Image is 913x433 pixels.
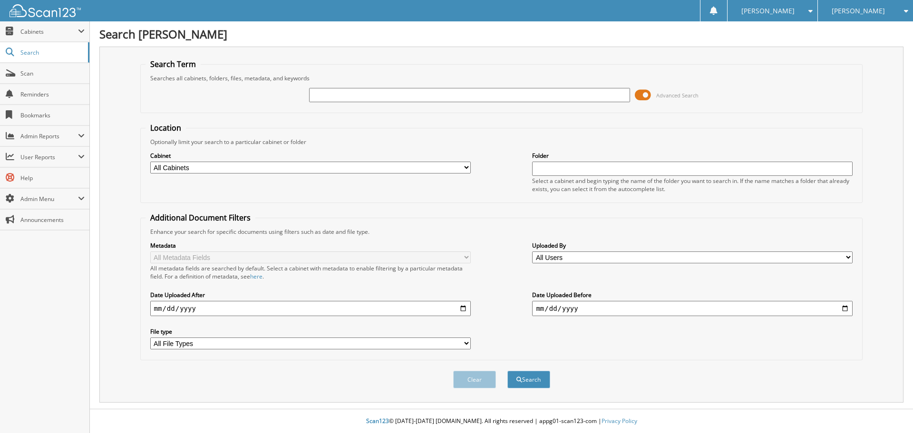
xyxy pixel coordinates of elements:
[602,417,637,425] a: Privacy Policy
[150,264,471,280] div: All metadata fields are searched by default. Select a cabinet with metadata to enable filtering b...
[20,195,78,203] span: Admin Menu
[146,212,255,223] legend: Additional Document Filters
[507,371,550,388] button: Search
[150,291,471,299] label: Date Uploaded After
[20,90,85,98] span: Reminders
[20,48,83,57] span: Search
[250,272,262,280] a: here
[150,301,471,316] input: start
[741,8,795,14] span: [PERSON_NAME]
[150,241,471,250] label: Metadata
[146,123,186,133] legend: Location
[20,174,85,182] span: Help
[150,152,471,160] label: Cabinet
[20,28,78,36] span: Cabinets
[532,241,853,250] label: Uploaded By
[146,74,858,82] div: Searches all cabinets, folders, files, metadata, and keywords
[832,8,885,14] span: [PERSON_NAME]
[20,69,85,77] span: Scan
[366,417,389,425] span: Scan123
[532,301,853,316] input: end
[99,26,903,42] h1: Search [PERSON_NAME]
[20,216,85,224] span: Announcements
[656,92,699,99] span: Advanced Search
[90,410,913,433] div: © [DATE]-[DATE] [DOMAIN_NAME]. All rights reserved | appg01-scan123-com |
[146,138,858,146] div: Optionally limit your search to a particular cabinet or folder
[532,152,853,160] label: Folder
[532,291,853,299] label: Date Uploaded Before
[146,59,201,69] legend: Search Term
[150,327,471,336] label: File type
[146,228,858,236] div: Enhance your search for specific documents using filters such as date and file type.
[20,111,85,119] span: Bookmarks
[532,177,853,193] div: Select a cabinet and begin typing the name of the folder you want to search in. If the name match...
[20,132,78,140] span: Admin Reports
[10,4,81,17] img: scan123-logo-white.svg
[453,371,496,388] button: Clear
[20,153,78,161] span: User Reports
